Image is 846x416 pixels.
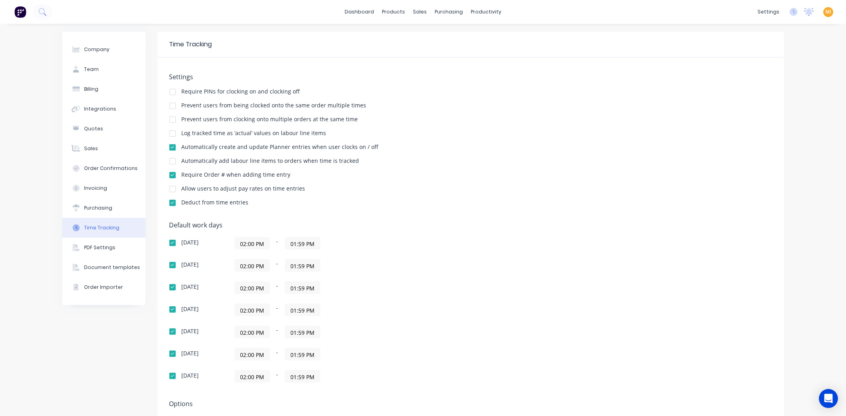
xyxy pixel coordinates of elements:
[84,165,138,172] div: Order Confirmations
[62,79,146,99] button: Billing
[62,59,146,79] button: Team
[182,103,366,108] div: Prevent users from being clocked onto the same order multiple times
[182,158,359,164] div: Automatically add labour line items to orders when time is tracked
[234,281,433,294] div: -
[235,260,270,271] input: Start
[235,326,270,338] input: Start
[182,172,291,177] div: Require Order # when adding time entry
[235,304,270,316] input: Start
[234,259,433,272] div: -
[84,264,140,271] div: Document templates
[285,326,320,338] input: Finish
[235,282,270,294] input: Start
[84,204,112,212] div: Purchasing
[62,258,146,277] button: Document templates
[62,139,146,158] button: Sales
[62,119,146,139] button: Quotes
[182,284,199,290] div: [DATE]
[182,240,199,245] div: [DATE]
[234,370,433,383] div: -
[84,244,115,251] div: PDF Settings
[84,46,109,53] div: Company
[431,6,467,18] div: purchasing
[84,86,98,93] div: Billing
[62,277,146,297] button: Order Importer
[84,145,98,152] div: Sales
[62,218,146,238] button: Time Tracking
[182,373,199,378] div: [DATE]
[825,8,831,15] span: MI
[285,304,320,316] input: Finish
[378,6,409,18] div: products
[182,116,358,122] div: Prevent users from clocking onto multiple orders at the same time
[62,238,146,258] button: PDF Settings
[84,185,107,192] div: Invoicing
[62,198,146,218] button: Purchasing
[341,6,378,18] a: dashboard
[84,66,99,73] div: Team
[14,6,26,18] img: Factory
[754,6,783,18] div: settings
[169,221,772,229] h5: Default work days
[182,130,326,136] div: Log tracked time as ‘actual’ values on labour line items
[84,125,103,132] div: Quotes
[84,224,119,231] div: Time Tracking
[182,89,300,94] div: Require PINs for clocking on and clocking off
[62,158,146,178] button: Order Confirmations
[84,105,116,113] div: Integrations
[285,237,320,249] input: Finish
[182,351,199,356] div: [DATE]
[182,306,199,312] div: [DATE]
[409,6,431,18] div: sales
[62,99,146,119] button: Integrations
[285,348,320,360] input: Finish
[169,400,772,408] h5: Options
[169,73,772,81] h5: Settings
[182,262,199,267] div: [DATE]
[235,348,270,360] input: Start
[285,260,320,271] input: Finish
[182,328,199,334] div: [DATE]
[467,6,505,18] div: productivity
[285,282,320,294] input: Finish
[234,237,433,250] div: -
[285,370,320,382] input: Finish
[182,200,249,205] div: Deduct from time entries
[234,348,433,361] div: -
[235,237,270,249] input: Start
[62,40,146,59] button: Company
[234,326,433,338] div: -
[182,144,379,150] div: Automatically create and update Planner entries when user clocks on / off
[182,186,305,191] div: Allow users to adjust pay rates on time entries
[169,40,212,49] div: Time Tracking
[235,370,270,382] input: Start
[62,178,146,198] button: Invoicing
[819,389,838,408] div: Open Intercom Messenger
[234,303,433,316] div: -
[84,284,123,291] div: Order Importer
